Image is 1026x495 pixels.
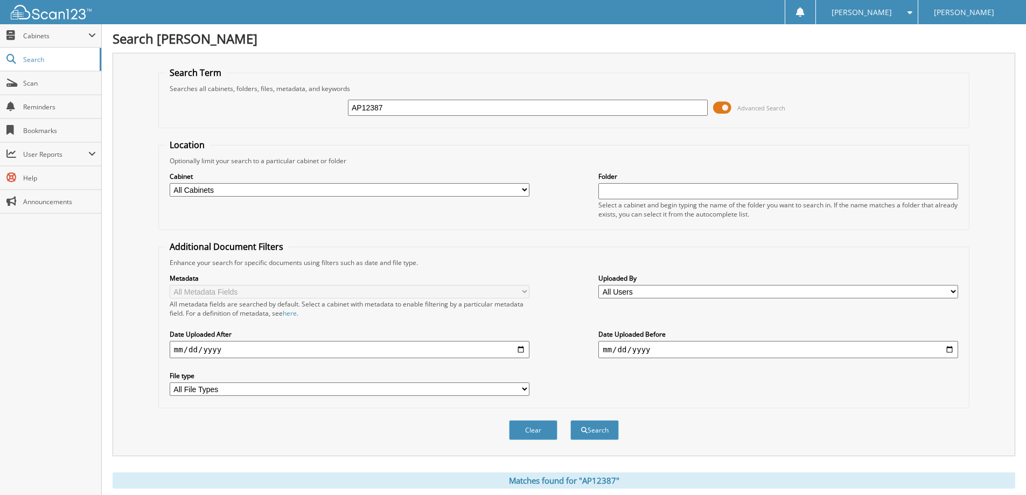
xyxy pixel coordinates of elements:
[832,9,892,16] span: [PERSON_NAME]
[598,274,958,283] label: Uploaded By
[170,371,529,380] label: File type
[23,79,96,88] span: Scan
[170,341,529,358] input: start
[164,258,964,267] div: Enhance your search for specific documents using filters such as date and file type.
[598,172,958,181] label: Folder
[170,172,529,181] label: Cabinet
[164,139,210,151] legend: Location
[164,84,964,93] div: Searches all cabinets, folders, files, metadata, and keywords
[23,197,96,206] span: Announcements
[598,341,958,358] input: end
[170,274,529,283] label: Metadata
[23,150,88,159] span: User Reports
[113,30,1015,47] h1: Search [PERSON_NAME]
[164,156,964,165] div: Optionally limit your search to a particular cabinet or folder
[164,67,227,79] legend: Search Term
[598,330,958,339] label: Date Uploaded Before
[170,330,529,339] label: Date Uploaded After
[934,9,994,16] span: [PERSON_NAME]
[737,104,785,112] span: Advanced Search
[23,173,96,183] span: Help
[283,309,297,318] a: here
[23,55,94,64] span: Search
[598,200,958,219] div: Select a cabinet and begin typing the name of the folder you want to search in. If the name match...
[164,241,289,253] legend: Additional Document Filters
[570,420,619,440] button: Search
[113,472,1015,489] div: Matches found for "AP12387"
[509,420,557,440] button: Clear
[170,299,529,318] div: All metadata fields are searched by default. Select a cabinet with metadata to enable filtering b...
[11,5,92,19] img: scan123-logo-white.svg
[23,31,88,40] span: Cabinets
[23,102,96,111] span: Reminders
[23,126,96,135] span: Bookmarks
